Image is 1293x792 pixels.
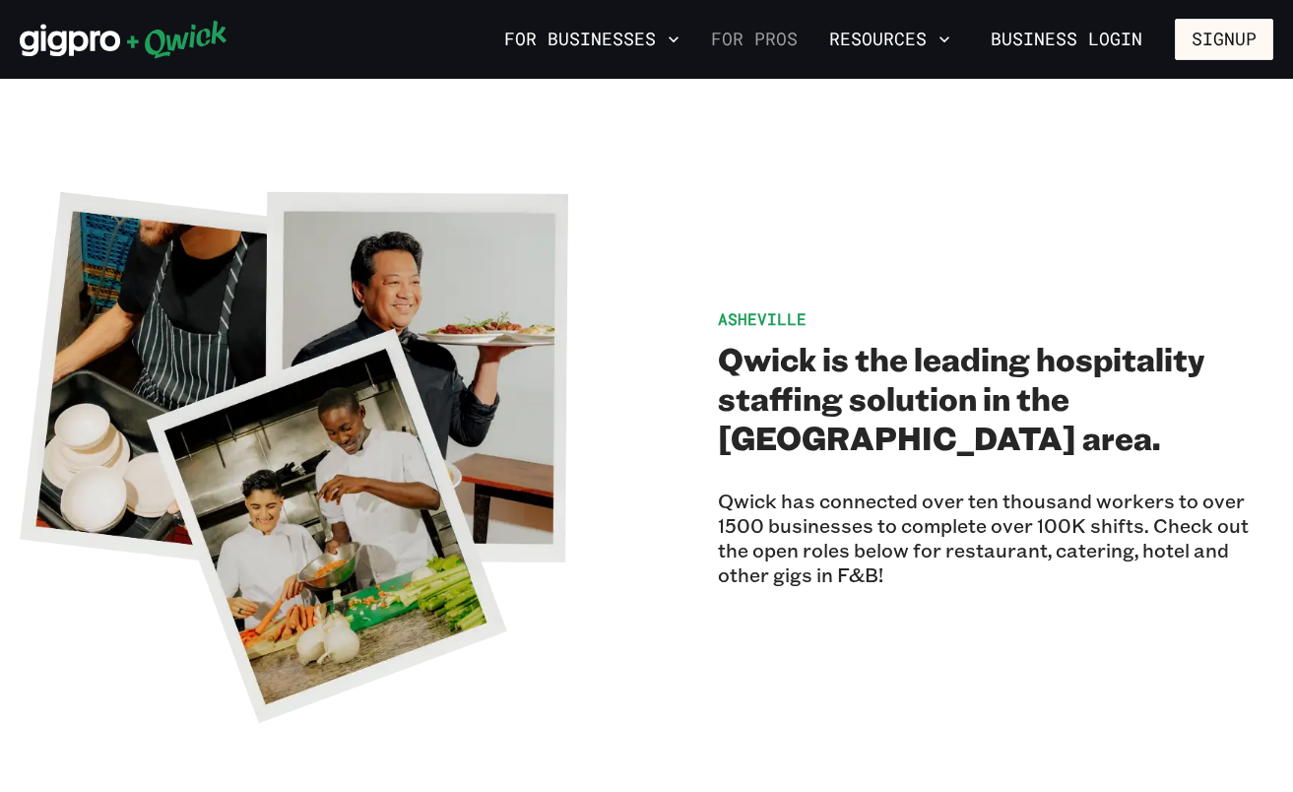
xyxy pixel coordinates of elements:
h2: Qwick is the leading hospitality staffing solution in the [GEOGRAPHIC_DATA] area. [718,339,1274,457]
img: A collection of images of people working gigs. [20,177,576,734]
button: Signup [1175,19,1273,60]
p: Qwick has connected over ten thousand workers to over 1500 businesses to complete over 100K shift... [718,489,1274,587]
a: For Pros [703,23,806,56]
button: For Businesses [496,23,687,56]
span: Asheville [718,308,807,329]
a: Business Login [974,19,1159,60]
button: Resources [821,23,958,56]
